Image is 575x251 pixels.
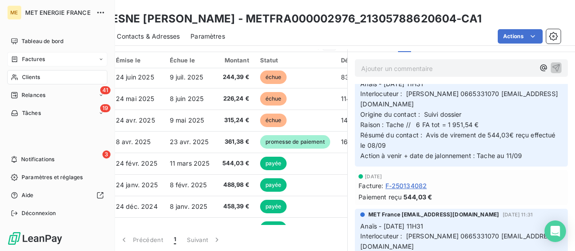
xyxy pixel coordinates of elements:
span: Déconnexion [22,209,56,217]
span: Anaïs - [DATE] 11H31 [360,222,423,230]
span: 160 j [341,138,355,145]
button: Suivant [181,230,227,249]
div: Montant [222,57,249,64]
span: [DATE] [365,174,382,179]
span: 315,24 € [222,116,249,125]
span: 24 avr. 2025 [116,116,155,124]
span: Factures [22,55,45,63]
span: MET France [EMAIL_ADDRESS][DOMAIN_NAME] [368,211,499,219]
span: échue [260,92,287,106]
span: Notifications [21,155,54,163]
span: 458,39 € [222,202,249,211]
span: Clients [22,73,40,81]
span: 24 janv. 2025 [116,181,158,189]
div: ME [7,5,22,20]
span: 226,24 € [222,94,249,103]
span: Interlocuteur : [PERSON_NAME] 0665331070 [EMAIL_ADDRESS][DOMAIN_NAME] [360,232,558,250]
span: échue [260,114,287,127]
span: 9 mai 2025 [170,116,204,124]
span: 388,76 € [222,224,249,233]
span: 114 j [341,95,354,102]
h3: DUCHESNE [PERSON_NAME] - METFRA000002976_21305788620604-CA1 [79,11,482,27]
span: 244,39 € [222,73,249,82]
span: échue [260,70,287,84]
span: Raison : Tache // 6 FA tot = 1 951,54 € [360,121,478,128]
span: payée [260,221,287,235]
span: 544,03 € [222,159,249,168]
span: Tableau de bord [22,37,63,45]
span: 9 juil. 2025 [170,73,203,81]
button: Actions [498,29,543,44]
div: Émise le [116,57,159,64]
span: 9 déc. 2024 [170,224,208,232]
span: Paramètres [190,32,225,41]
span: 8 juin 2025 [170,95,204,102]
span: 8 avr. 2025 [116,138,151,145]
span: 544,03 € [403,192,432,202]
span: Résumé du contact : Avis de virement de 544,03€ reçu effectué le 08/09 [360,131,557,149]
span: Contacts & Adresses [117,32,180,41]
div: Statut [260,57,330,64]
div: Open Intercom Messenger [544,220,566,242]
span: 8 janv. 2025 [170,203,208,210]
span: 488,98 € [222,181,249,189]
span: MET ENERGIE FRANCE [25,9,91,16]
span: 83 j [341,73,353,81]
span: 41 [100,86,111,94]
span: Aide [22,191,34,199]
button: 1 [168,230,181,249]
div: Échue le [170,57,212,64]
span: 3 [102,150,111,159]
span: 8 févr. 2025 [170,181,207,189]
span: Action à venir + date de jalonnement : Tache au 11/09 [360,152,522,159]
button: Précédent [114,230,168,249]
span: promesse de paiement [260,135,330,149]
span: 24 févr. 2025 [116,159,157,167]
span: 19 [100,104,111,112]
span: Interlocuteur : [PERSON_NAME] 0665331070 [EMAIL_ADDRESS][DOMAIN_NAME] [360,90,558,108]
span: 24 juin 2025 [116,73,154,81]
span: 361,38 € [222,137,249,146]
span: 11 mars 2025 [170,159,210,167]
span: 24 déc. 2024 [116,203,158,210]
span: Anaïs - [DATE] 11H31 [360,80,423,88]
span: 23 avr. 2025 [170,138,209,145]
span: Facture : [358,181,383,190]
div: Délai [341,57,365,64]
span: payée [260,157,287,170]
img: Logo LeanPay [7,231,63,246]
span: Tâches [22,109,41,117]
span: payée [260,178,287,192]
span: payée [260,200,287,213]
span: Relances [22,91,45,99]
span: 24 mai 2025 [116,95,155,102]
span: Origine du contact : Suivi dossier [360,110,461,118]
span: Paiement reçu [358,192,402,202]
span: [DATE] 11:31 [503,212,533,217]
span: 144 j [341,116,355,124]
span: F-250134082 [385,181,427,190]
span: 1 [174,235,176,244]
span: [DATE] [116,224,137,232]
a: Aide [7,188,107,203]
span: Paramètres et réglages [22,173,83,181]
